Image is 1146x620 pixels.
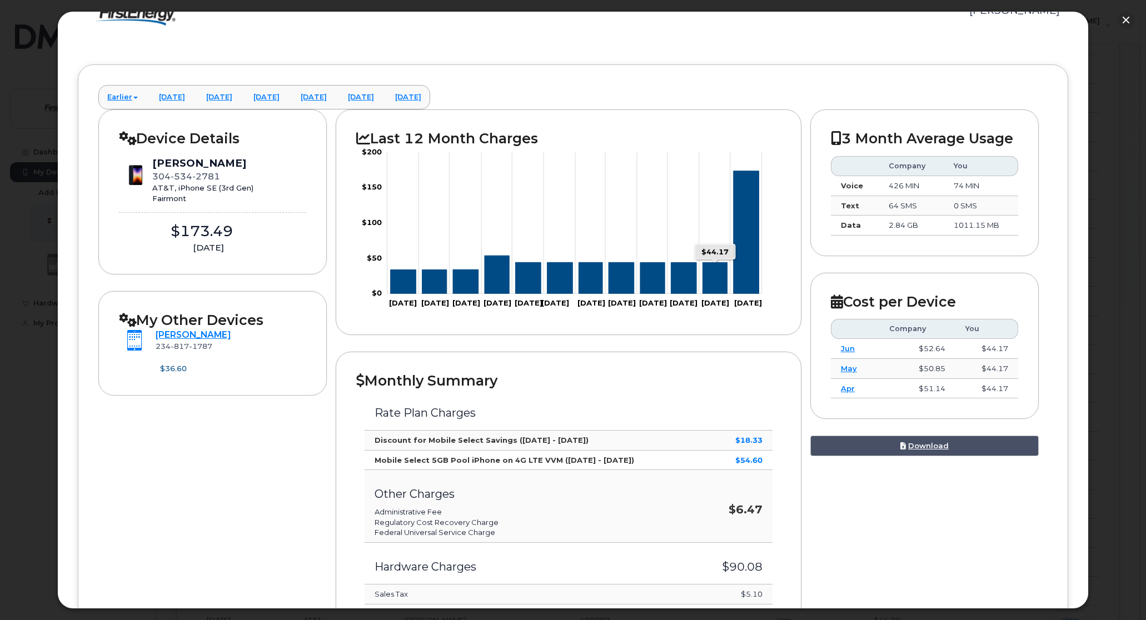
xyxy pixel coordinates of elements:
[362,147,382,156] tspan: $200
[386,85,430,109] a: [DATE]
[189,342,212,351] span: 1787
[156,342,212,351] span: 234
[367,253,382,262] tspan: $50
[150,362,197,374] div: $36.60
[375,507,690,517] li: Administrative Fee
[577,299,605,308] tspan: [DATE]
[356,130,781,147] h2: Last 12 Month Charges
[735,456,763,464] strong: $54.60
[375,488,690,500] h3: Other Charges
[152,156,253,171] div: [PERSON_NAME]
[375,517,690,528] li: Regulatory Cost Recovery Charge
[375,407,763,419] h3: Rate Plan Charges
[710,561,763,573] h3: $90.08
[1098,572,1138,612] iframe: Messenger Launcher
[810,436,1039,456] a: Download
[119,221,284,242] div: $173.49
[375,436,589,444] strong: Discount for Mobile Select Savings ([DATE] - [DATE])
[362,147,763,308] g: Chart
[841,344,855,353] a: Jun
[421,299,449,308] tspan: [DATE]
[879,319,955,339] th: Company
[375,456,634,464] strong: Mobile Select 5GB Pool iPhone on 4G LTE VVM ([DATE] - [DATE])
[119,242,297,254] div: [DATE]
[639,299,667,308] tspan: [DATE]
[944,156,1018,176] th: You
[831,130,1018,147] h2: 3 Month Average Usage
[152,171,220,182] span: 304
[700,584,773,604] td: $5.10
[192,171,220,182] span: 2781
[879,176,943,196] td: 426 MIN
[119,312,306,328] h2: My Other Devices
[375,561,690,573] h3: Hardware Charges
[841,221,861,229] strong: Data
[879,196,943,216] td: 64 SMS
[452,299,480,308] tspan: [DATE]
[670,299,697,308] tspan: [DATE]
[362,183,382,192] tspan: $150
[515,299,542,308] tspan: [DATE]
[734,299,762,308] tspan: [DATE]
[841,201,859,210] strong: Text
[879,216,943,236] td: 2.84 GB
[156,329,231,340] a: [PERSON_NAME]
[944,216,1018,236] td: 1011.15 MB
[389,299,417,308] tspan: [DATE]
[362,218,382,227] tspan: $100
[955,379,1018,399] td: $44.17
[245,85,288,109] a: [DATE]
[119,130,306,147] h2: Device Details
[365,584,700,604] td: Sales Tax
[944,196,1018,216] td: 0 SMS
[879,359,955,379] td: $50.85
[735,436,763,444] strong: $18.33
[955,339,1018,359] td: $44.17
[292,85,336,109] a: [DATE]
[729,503,763,516] strong: $6.47
[702,299,730,308] tspan: [DATE]
[541,299,569,308] tspan: [DATE]
[841,384,855,393] a: Apr
[375,527,690,538] li: Federal Universal Service Charge
[356,372,781,389] h2: Monthly Summary
[879,379,955,399] td: $51.14
[152,183,253,203] div: AT&T, iPhone SE (3rd Gen) Fairmont
[955,319,1018,339] th: You
[879,339,955,359] td: $52.64
[339,85,383,109] a: [DATE]
[483,299,511,308] tspan: [DATE]
[831,293,1018,310] h2: Cost per Device
[197,85,241,109] a: [DATE]
[944,176,1018,196] td: 74 MIN
[390,171,759,294] g: Series
[608,299,636,308] tspan: [DATE]
[879,156,943,176] th: Company
[841,364,857,373] a: May
[841,181,863,190] strong: Voice
[955,359,1018,379] td: $44.17
[372,289,382,298] tspan: $0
